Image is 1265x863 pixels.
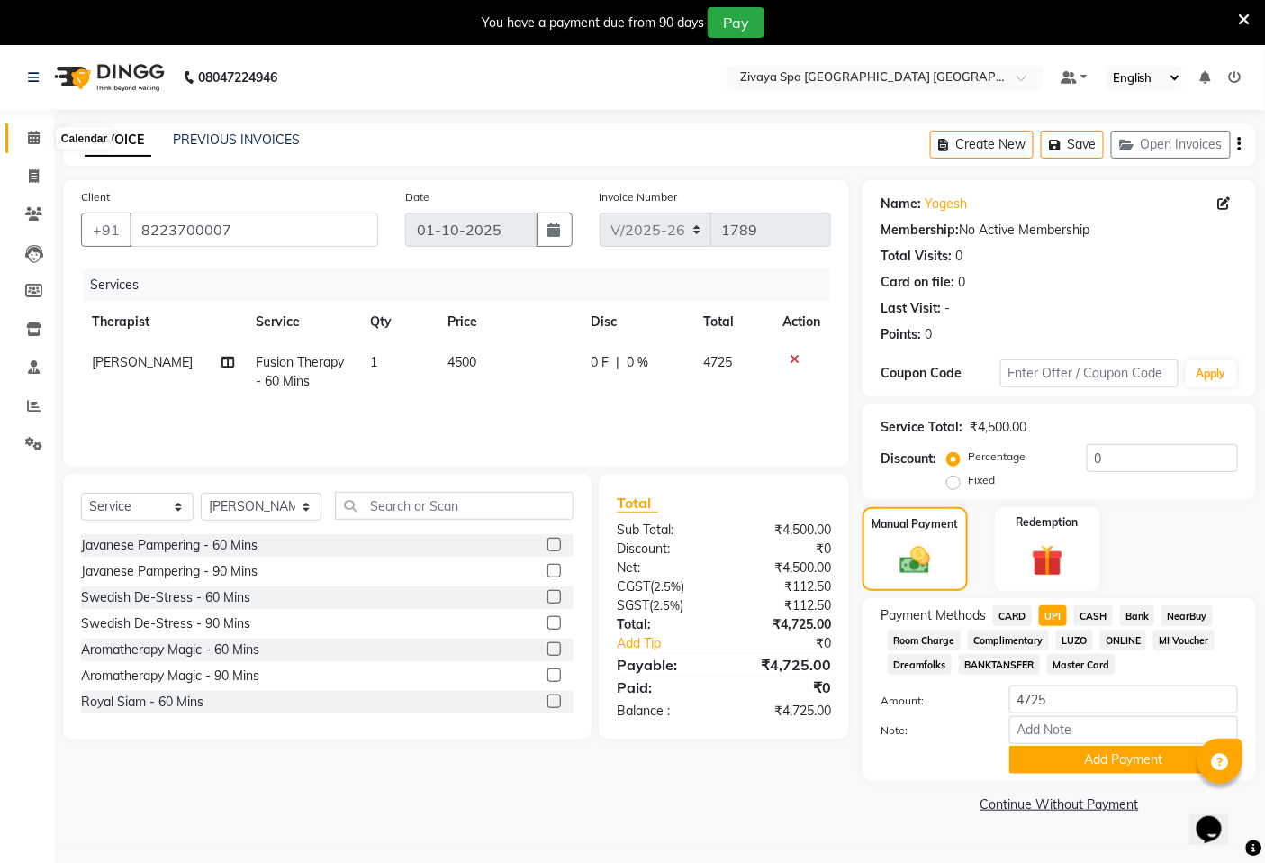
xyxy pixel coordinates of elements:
[447,354,476,370] span: 4500
[724,654,845,676] div: ₹4,725.00
[580,302,692,342] th: Disc
[1000,359,1179,387] input: Enter Offer / Coupon Code
[1161,605,1213,626] span: NearBuy
[959,654,1040,675] span: BANKTANSFER
[335,492,574,520] input: Search or Scan
[81,693,203,712] div: Royal Siam - 60 Mins
[888,654,952,675] span: Dreamfolks
[371,354,378,370] span: 1
[724,577,845,596] div: ₹112.50
[1047,654,1116,675] span: Master Card
[703,354,732,370] span: 4725
[603,521,724,540] div: Sub Total:
[603,596,724,615] div: ( )
[1056,630,1093,650] span: LUZO
[925,325,932,344] div: 0
[81,302,245,342] th: Therapist
[881,273,954,292] div: Card on file:
[81,614,250,633] div: Swedish De-Stress - 90 Mins
[256,354,344,389] span: Fusion Therapy - 60 Mins
[958,273,965,292] div: 0
[724,540,845,559] div: ₹0
[1022,541,1073,581] img: _gift.svg
[627,353,648,372] span: 0 %
[890,543,939,578] img: _cash.svg
[245,302,360,342] th: Service
[944,299,950,318] div: -
[1074,605,1113,626] span: CASH
[1041,131,1104,159] button: Save
[1189,791,1247,845] iframe: chat widget
[591,353,609,372] span: 0 F
[724,677,845,698] div: ₹0
[81,667,259,686] div: Aromatherapy Magic - 90 Mins
[724,521,845,540] div: ₹4,500.00
[603,654,724,676] div: Payable:
[968,472,995,488] label: Fixed
[130,213,378,247] input: Search by Name/Mobile/Email/Code
[92,354,193,370] span: [PERSON_NAME]
[1039,605,1067,626] span: UPI
[654,579,681,594] span: 2.5%
[603,577,724,596] div: ( )
[617,578,650,595] span: CGST
[81,213,131,247] button: +91
[724,702,845,721] div: ₹4,725.00
[616,353,619,372] span: |
[81,640,259,659] div: Aromatherapy Magic - 60 Mins
[881,247,952,266] div: Total Visits:
[1111,131,1231,159] button: Open Invoices
[1009,746,1238,774] button: Add Payment
[617,494,658,513] span: Total
[867,693,995,709] label: Amount:
[617,597,649,613] span: SGST
[603,540,724,559] div: Discount:
[745,634,845,653] div: ₹0
[968,449,1026,465] label: Percentage
[881,418,962,437] div: Service Total:
[993,605,1032,626] span: CARD
[198,52,277,103] b: 08047224946
[968,630,1049,650] span: Complimentary
[881,325,921,344] div: Points:
[872,516,959,532] label: Manual Payment
[405,189,429,205] label: Date
[867,722,995,739] label: Note:
[881,606,986,625] span: Payment Methods
[881,221,959,240] div: Membership:
[603,677,724,698] div: Paid:
[603,702,724,721] div: Balance :
[81,536,258,555] div: Javanese Pampering - 60 Mins
[173,132,300,148] a: PREVIOUS INVOICES
[881,450,936,468] div: Discount:
[1009,686,1238,713] input: Amount
[1186,360,1237,387] button: Apply
[653,598,680,613] span: 2.5%
[724,559,845,577] div: ₹4,500.00
[600,189,678,205] label: Invoice Number
[1017,514,1079,531] label: Redemption
[1153,630,1215,650] span: MI Voucher
[482,14,704,32] div: You have a payment due from 90 days
[881,195,921,213] div: Name:
[888,630,961,650] span: Room Charge
[603,559,724,577] div: Net:
[708,7,764,38] button: Pay
[955,247,962,266] div: 0
[81,562,258,581] div: Javanese Pampering - 90 Mins
[881,299,941,318] div: Last Visit:
[1100,630,1147,650] span: ONLINE
[724,615,845,634] div: ₹4,725.00
[1120,605,1155,626] span: Bank
[970,418,1026,437] div: ₹4,500.00
[925,195,967,213] a: Yogesh
[881,221,1238,240] div: No Active Membership
[772,302,831,342] th: Action
[930,131,1034,159] button: Create New
[881,364,999,383] div: Coupon Code
[724,596,845,615] div: ₹112.50
[57,128,112,150] div: Calendar
[603,634,744,653] a: Add Tip
[1009,716,1238,744] input: Add Note
[81,588,250,607] div: Swedish De-Stress - 60 Mins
